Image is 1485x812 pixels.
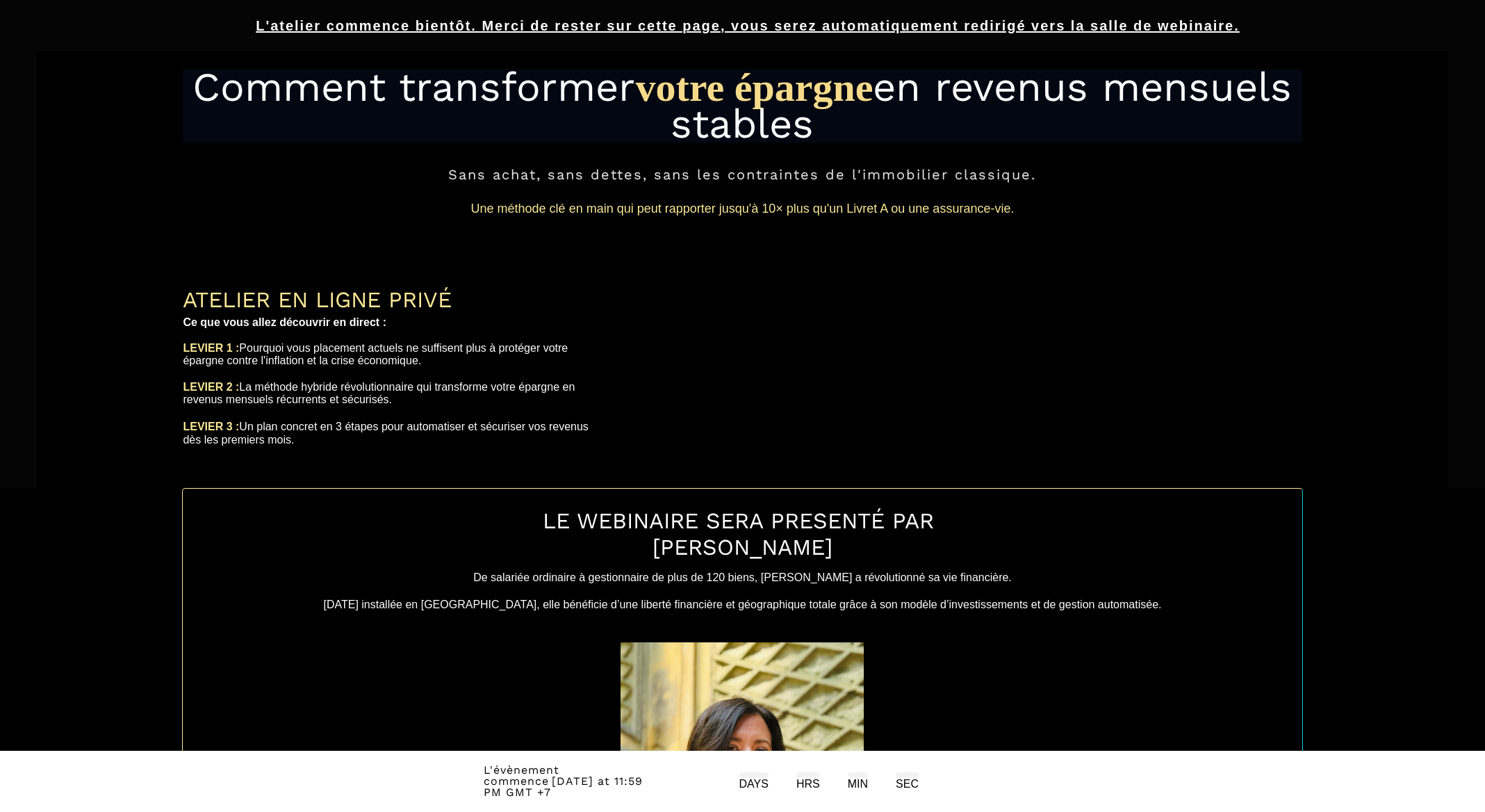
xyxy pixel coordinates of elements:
[256,18,1240,33] u: L'atelier commence bientôt. Merci de rester sur cette page, vous serez automatiquement redirigé v...
[183,381,239,393] b: LEVIER 2 :
[183,381,605,406] div: La méthode hybride révolutionnaire qui transforme votre épargne en revenus mensuels récurrents et...
[471,202,1015,216] span: Une méthode clé en main qui peut rapporter jusqu'à 10× plus qu'un Livret A ou une assurance-vie.
[796,778,820,790] div: HRS
[183,316,386,328] b: Ce que vous allez découvrir en direct :
[484,763,559,788] span: L'évènement commence
[484,774,643,799] span: [DATE] at 11:59 PM GMT +7
[739,778,769,790] div: DAYS
[448,166,1036,183] span: Sans achat, sans dettes, sans les contraintes de l'immobilier classique.
[183,420,605,446] div: Un plan concret en 3 étapes pour automatiser et sécuriser vos revenus dès les premiers mois.
[183,421,239,432] b: LEVIER 3 :
[238,501,1247,567] h1: LE WEBINAIRE SERA PRESENTÉ PAR [PERSON_NAME]
[183,342,605,367] div: Pourquoi vous placement actuels ne suffisent plus à protéger votre épargne contre l'inflation et ...
[192,63,635,111] span: Comment transformer
[238,567,1247,615] text: De salariée ordinaire à gestionnaire de plus de 120 biens, [PERSON_NAME] a révolutionné sa vie fi...
[896,778,919,790] div: SEC
[848,778,868,790] div: MIN
[183,286,605,313] div: ATELIER EN LIGNE PRIVÉ
[671,63,1306,147] span: en revenus mensuels stables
